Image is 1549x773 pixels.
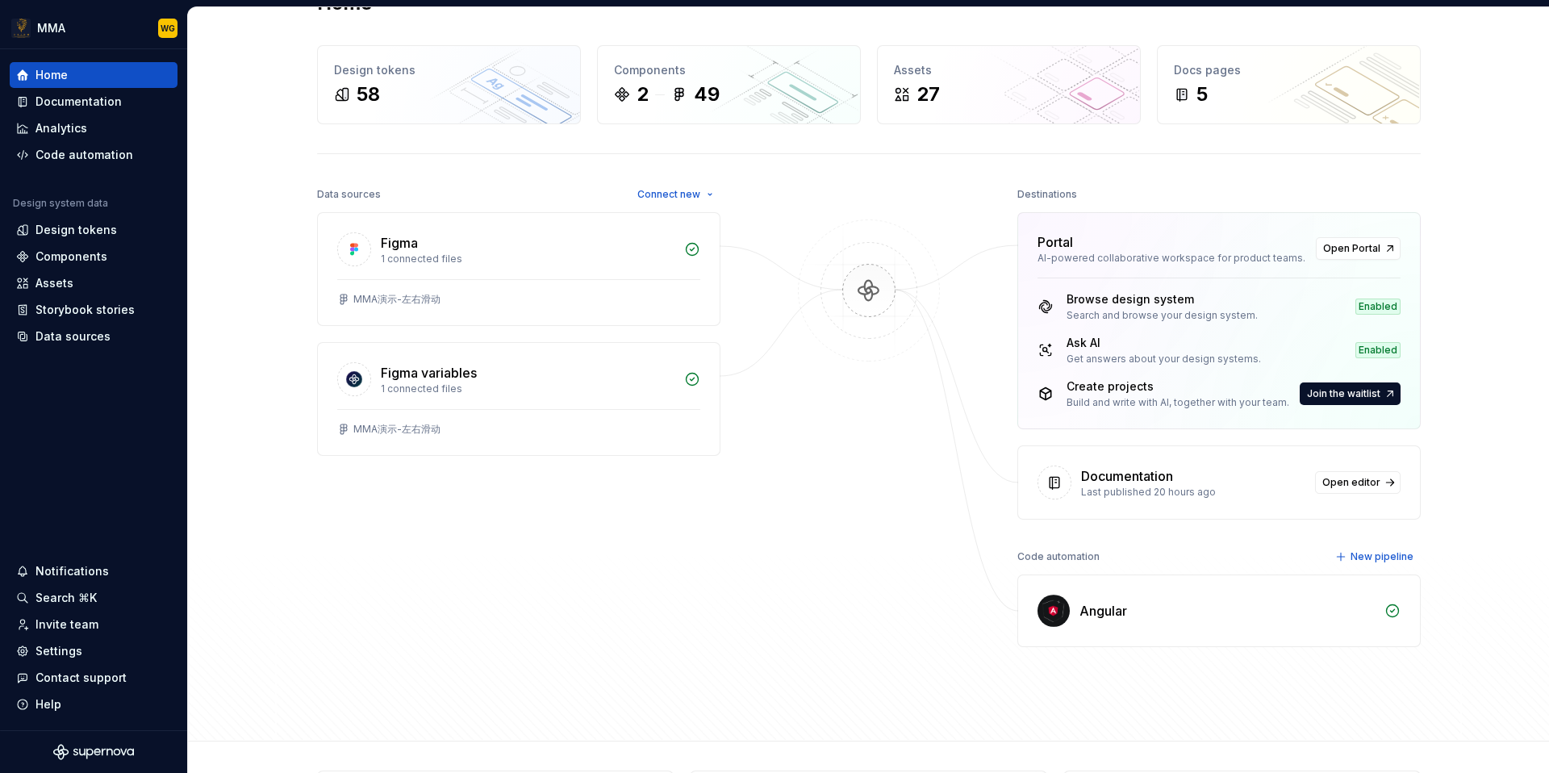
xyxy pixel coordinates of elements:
div: Enabled [1355,299,1401,315]
a: Invite team [10,612,177,637]
a: Figma1 connected filesMMA演示-左右滑动 [317,212,720,326]
div: Last published 20 hours ago [1081,486,1305,499]
div: Code automation [35,147,133,163]
div: Destinations [1017,183,1077,206]
div: 27 [916,81,940,107]
a: Components [10,244,177,270]
a: Assets [10,270,177,296]
button: Search ⌘K [10,585,177,611]
a: Code automation [10,142,177,168]
div: Code automation [1017,545,1100,568]
span: Join the waitlist [1307,387,1380,400]
div: Storybook stories [35,302,135,318]
div: Documentation [35,94,122,110]
a: Documentation [10,89,177,115]
div: 5 [1196,81,1208,107]
div: Components [35,249,107,265]
a: Assets27 [877,45,1141,124]
a: Figma variables1 connected filesMMA演示-左右滑动 [317,342,720,456]
div: AI-powered collaborative workspace for product teams. [1038,252,1306,265]
div: WG [161,22,175,35]
div: 1 connected files [381,382,674,395]
button: MMAWG [3,10,184,45]
div: MMA演示-左右滑动 [353,423,440,436]
div: Search ⌘K [35,590,97,606]
div: Data sources [35,328,111,345]
div: Docs pages [1174,62,1404,78]
span: New pipeline [1351,550,1413,563]
span: Open editor [1322,476,1380,489]
div: Settings [35,643,82,659]
div: Ask AI [1067,335,1261,351]
div: Contact support [35,670,127,686]
div: Documentation [1081,466,1173,486]
div: Search and browse your design system. [1067,309,1258,322]
div: 1 connected files [381,253,674,265]
svg: Supernova Logo [53,744,134,760]
a: Analytics [10,115,177,141]
div: MMA [37,20,65,36]
span: Open Portal [1323,242,1380,255]
div: Browse design system [1067,291,1258,307]
a: Data sources [10,324,177,349]
div: Create projects [1067,378,1289,395]
a: Open editor [1315,471,1401,494]
div: Enabled [1355,342,1401,358]
a: Design tokens [10,217,177,243]
div: Home [35,67,68,83]
div: 49 [694,81,720,107]
div: Assets [35,275,73,291]
div: 2 [637,81,649,107]
button: New pipeline [1330,545,1421,568]
button: Contact support [10,665,177,691]
div: Design tokens [334,62,564,78]
div: Components [614,62,844,78]
a: Docs pages5 [1157,45,1421,124]
div: Build and write with AI, together with your team. [1067,396,1289,409]
div: Get answers about your design systems. [1067,353,1261,366]
a: Settings [10,638,177,664]
div: 58 [357,81,380,107]
div: Design tokens [35,222,117,238]
a: Open Portal [1316,237,1401,260]
div: Figma [381,233,418,253]
div: Data sources [317,183,381,206]
div: Help [35,696,61,712]
div: Figma variables [381,363,477,382]
div: Portal [1038,232,1073,252]
img: fc29cc6a-6774-4435-a82d-a6acdc4f5b8b.png [11,19,31,38]
span: Connect new [637,188,700,201]
div: Angular [1079,601,1127,620]
button: Help [10,692,177,717]
a: Storybook stories [10,297,177,323]
a: Components249 [597,45,861,124]
a: Design tokens58 [317,45,581,124]
div: MMA演示-左右滑动 [353,293,440,306]
div: Invite team [35,616,98,633]
button: Connect new [630,183,720,206]
div: Analytics [35,120,87,136]
div: Assets [894,62,1124,78]
div: Design system data [13,197,108,210]
button: Notifications [10,558,177,584]
div: Notifications [35,563,109,579]
button: Join the waitlist [1300,382,1401,405]
a: Home [10,62,177,88]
